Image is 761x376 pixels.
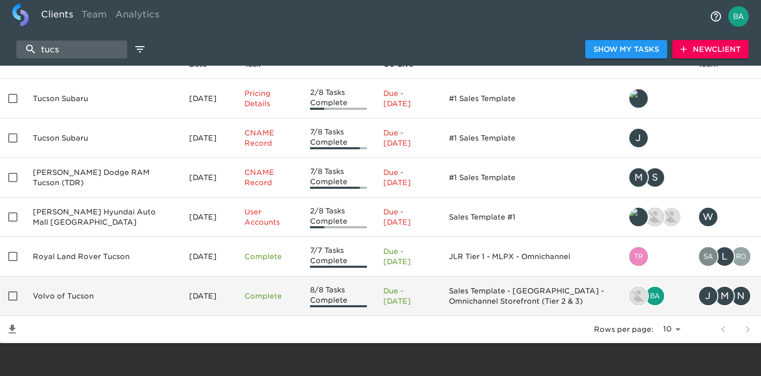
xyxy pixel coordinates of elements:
[629,89,648,108] img: tyler@roadster.com
[681,43,741,56] span: New Client
[25,197,181,237] td: [PERSON_NAME] Hyundai Auto Mall [GEOGRAPHIC_DATA]
[714,246,735,267] div: L
[585,40,667,59] button: Show My Tasks
[629,287,648,305] img: drew.doran@roadster.com
[628,246,682,267] div: tristan.walk@roadster.com
[25,276,181,316] td: Volvo of Tucson
[672,40,749,59] button: NewClient
[728,6,749,27] img: Profile
[629,247,648,266] img: tristan.walk@roadster.com
[698,286,718,306] div: J
[594,324,653,334] p: Rows per page:
[302,79,375,118] td: 2/8 Tasks Complete
[662,208,681,226] img: kevin.lo@roadster.com
[181,276,237,316] td: [DATE]
[628,128,649,148] div: J
[37,4,77,29] a: Clients
[628,88,682,109] div: tyler@roadster.com
[646,208,664,226] img: sarah.courchaine@roadster.com
[383,167,433,188] p: Due - [DATE]
[628,207,682,227] div: tyler@roadster.com, sarah.courchaine@roadster.com, kevin.lo@roadster.com
[25,118,181,158] td: Tucson Subaru
[244,88,293,109] p: Pricing Details
[77,4,111,29] a: Team
[131,41,149,58] button: edit
[383,207,433,227] p: Due - [DATE]
[383,246,433,267] p: Due - [DATE]
[698,246,753,267] div: satyanarayana.bangaruvaraha@cdk.com, lellsworth@royaltucson.com, rohitvarma.addepalli@cdk.com
[302,276,375,316] td: 8/8 Tasks Complete
[16,41,127,58] input: search
[441,276,620,316] td: Sales Template - [GEOGRAPHIC_DATA] - Omnichannel Storefront (Tier 2 & 3)
[628,167,649,188] div: M
[383,88,433,109] p: Due - [DATE]
[25,79,181,118] td: Tucson Subaru
[699,247,717,266] img: satyanarayana.bangaruvaraha@cdk.com
[181,197,237,237] td: [DATE]
[111,4,163,29] a: Analytics
[646,287,664,305] img: bailey.rubin@cdk.com
[441,79,620,118] td: #1 Sales Template
[441,237,620,276] td: JLR Tier 1 - MLPX - Omnichannel
[698,207,753,227] div: webmaster@jimclick.com
[12,4,29,26] img: logo
[698,286,753,306] div: jgrimsley@tucsonvolvo.com, mpingul@wiseautogroup.com, nrunnels@tucsonvolvo.com
[244,291,293,301] p: Complete
[181,158,237,197] td: [DATE]
[441,197,620,237] td: Sales Template #1
[181,79,237,118] td: [DATE]
[704,4,728,29] button: notifications
[302,197,375,237] td: 2/8 Tasks Complete
[441,158,620,197] td: #1 Sales Template
[714,286,735,306] div: M
[244,207,293,227] p: User Accounts
[244,167,293,188] p: CNAME Record
[383,128,433,148] p: Due - [DATE]
[302,118,375,158] td: 7/8 Tasks Complete
[244,251,293,262] p: Complete
[25,237,181,276] td: Royal Land Rover Tucson
[181,118,237,158] td: [DATE]
[302,158,375,197] td: 7/8 Tasks Complete
[698,207,718,227] div: W
[731,286,751,306] div: N
[181,237,237,276] td: [DATE]
[628,286,682,306] div: drew.doran@roadster.com, bailey.rubin@cdk.com
[25,158,181,197] td: [PERSON_NAME] Dodge RAM Tucson (TDR)
[629,208,648,226] img: tyler@roadster.com
[732,247,750,266] img: rohitvarma.addepalli@cdk.com
[441,118,620,158] td: #1 Sales Template
[645,167,665,188] div: S
[302,237,375,276] td: 7/7 Tasks Complete
[593,43,659,56] span: Show My Tasks
[244,128,293,148] p: CNAME Record
[383,286,433,306] p: Due - [DATE]
[628,128,682,148] div: justin.gervais@roadster.com
[657,322,684,337] select: rows per page
[628,167,682,188] div: mohamed.desouky@roadster.com, savannah@roadster.com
